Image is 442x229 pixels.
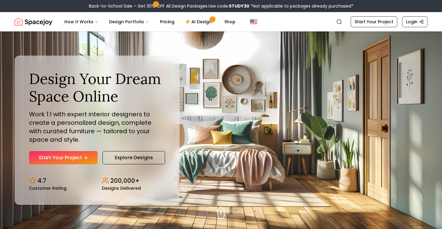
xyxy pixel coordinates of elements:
a: Pricing [155,16,179,28]
a: Start Your Project [351,16,397,27]
small: Designs Delivered [102,186,141,190]
div: Design stats [29,172,165,190]
a: Explore Designs [102,151,165,164]
p: Work 1:1 with expert interior designers to create a personalized design, complete with curated fu... [29,110,165,144]
nav: Main [60,16,240,28]
b: STUDY30 [229,3,249,9]
span: Use code: [208,3,249,9]
img: Spacejoy Logo [15,16,52,28]
a: Login [402,16,427,27]
a: Shop [219,16,240,28]
a: Spacejoy [15,16,52,28]
span: *Not applicable to packages already purchased* [249,3,353,9]
img: United States [250,18,257,25]
p: 200,000+ [110,176,139,185]
nav: Global [15,12,427,31]
button: How It Works [60,16,103,28]
p: 4.7 [37,176,46,185]
button: Design Portfolio [104,16,154,28]
a: Start Your Project [29,151,98,164]
small: Customer Rating [29,186,67,190]
div: Back-to-School Sale – Get 30% OFF All Design Packages. [89,3,353,9]
h1: Design Your Dream Space Online [29,70,165,105]
a: AI Design [180,16,218,28]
